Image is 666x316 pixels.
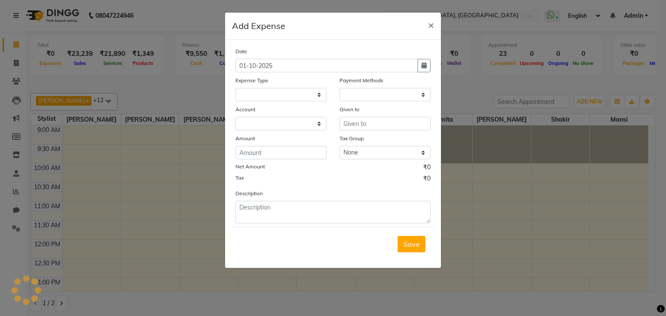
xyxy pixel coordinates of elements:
label: Description [235,190,263,197]
label: Date [235,48,247,55]
label: Payment Methods [340,77,383,84]
input: Given to [340,117,431,130]
input: Amount [235,146,326,159]
label: Tax [235,174,244,182]
h5: Add Expense [232,19,285,32]
span: Save [403,240,420,248]
label: Given to [340,106,359,113]
span: ₹0 [423,163,431,174]
span: × [428,18,434,31]
label: Tax Group [340,135,364,142]
label: Account [235,106,255,113]
label: Expense Type [235,77,268,84]
label: Amount [235,135,255,142]
button: Close [421,13,441,37]
span: ₹0 [423,174,431,185]
button: Save [398,236,425,252]
label: Net Amount [235,163,265,171]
